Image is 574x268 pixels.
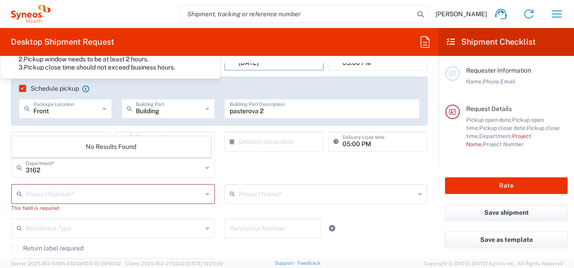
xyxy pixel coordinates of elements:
[181,5,414,23] input: Shipment, tracking or reference number
[297,260,320,266] a: Feedback
[11,204,215,212] div: This field is required
[11,261,121,266] span: Server: 2025.18.0-659fc4323ef
[466,116,512,123] span: Pickup open date,
[12,136,211,157] div: No Results Found
[445,204,568,221] button: Save shipment
[435,10,487,18] span: [PERSON_NAME]
[483,78,500,85] span: Phone,
[275,260,297,266] a: Support
[186,261,223,266] span: [DATE] 10:20:09
[466,67,531,74] span: Requester Information
[11,37,114,47] h2: Desktop Shipment Request
[445,231,568,248] button: Save as template
[479,125,527,131] span: Pickup close date,
[466,105,512,112] span: Request Details
[500,78,515,85] span: Email
[424,259,563,268] span: Copyright © [DATE]-[DATE] Agistix Inc., All Rights Reserved
[483,141,524,148] span: Project Number
[447,37,536,47] h2: Shipment Checklist
[11,245,83,252] label: Return label required
[326,222,338,235] a: Add Reference
[479,133,512,139] span: Department,
[83,261,121,266] span: [DATE] 09:50:32
[125,261,223,266] span: Client: 2025.18.0-27d3021
[445,177,568,194] button: Rate
[19,85,79,92] label: Schedule pickup
[466,78,483,85] span: Name,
